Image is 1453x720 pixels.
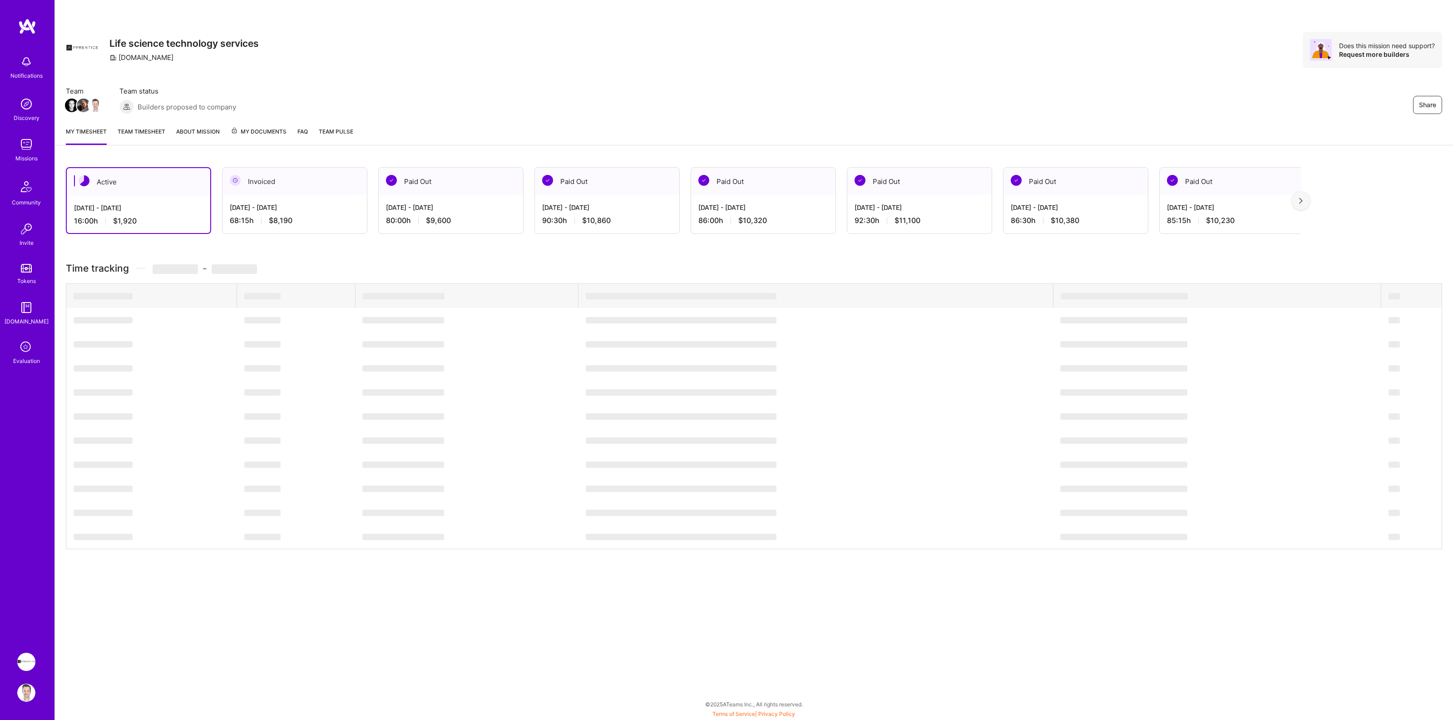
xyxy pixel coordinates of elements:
[535,168,679,195] div: Paid Out
[1060,510,1187,516] span: ‌
[1167,203,1297,212] div: [DATE] - [DATE]
[74,293,133,299] span: ‌
[20,238,34,248] div: Invite
[586,317,776,323] span: ‌
[586,389,776,396] span: ‌
[77,99,90,112] img: Team Member Avatar
[67,168,210,196] div: Active
[712,710,795,717] span: |
[362,510,444,516] span: ‌
[586,534,776,540] span: ‌
[362,365,444,372] span: ‌
[54,693,1453,715] div: © 2025 ATeams Inc., All rights reserved.
[1389,413,1400,420] span: ‌
[1003,168,1148,195] div: Paid Out
[230,203,360,212] div: [DATE] - [DATE]
[1413,96,1442,114] button: Share
[89,99,102,112] img: Team Member Avatar
[14,113,40,123] div: Discovery
[269,216,292,225] span: $8,190
[79,175,89,186] img: Active
[362,437,444,444] span: ‌
[386,203,516,212] div: [DATE] - [DATE]
[1389,510,1400,516] span: ‌
[244,437,281,444] span: ‌
[74,534,133,540] span: ‌
[78,98,89,113] a: Team Member Avatar
[1299,198,1303,204] img: right
[74,510,133,516] span: ‌
[386,175,397,186] img: Paid Out
[230,216,360,225] div: 68:15 h
[74,341,133,348] span: ‌
[542,216,672,225] div: 90:30 h
[119,86,236,96] span: Team status
[17,220,35,238] img: Invite
[1206,216,1235,225] span: $10,230
[1060,437,1187,444] span: ‌
[698,216,828,225] div: 86:00 h
[1060,317,1187,323] span: ‌
[542,203,672,212] div: [DATE] - [DATE]
[586,341,776,348] span: ‌
[5,317,49,326] div: [DOMAIN_NAME]
[363,293,445,299] span: ‌
[119,99,134,114] img: Builders proposed to company
[109,54,117,61] i: icon CompanyGray
[244,293,281,299] span: ‌
[362,341,444,348] span: ‌
[586,293,776,299] span: ‌
[1060,389,1187,396] span: ‌
[1060,413,1187,420] span: ‌
[15,684,38,702] a: User Avatar
[244,365,281,372] span: ‌
[426,216,451,225] span: $9,600
[698,175,709,186] img: Paid Out
[12,198,41,207] div: Community
[212,264,257,274] span: ‌
[362,486,444,492] span: ‌
[66,32,99,65] img: Company Logo
[1011,216,1141,225] div: 86:30 h
[1051,216,1079,225] span: $10,380
[1389,462,1400,468] span: ‌
[244,462,281,468] span: ‌
[1167,216,1297,225] div: 85:15 h
[10,71,43,80] div: Notifications
[66,263,1442,274] h3: Time tracking
[362,413,444,420] span: ‌
[586,486,776,492] span: ‌
[17,135,35,154] img: teamwork
[89,98,101,113] a: Team Member Avatar
[1167,175,1178,186] img: Paid Out
[895,216,920,225] span: $11,100
[1419,100,1436,109] span: Share
[1389,389,1400,396] span: ‌
[113,216,137,226] span: $1,920
[230,175,241,186] img: Invoiced
[319,127,353,145] a: Team Pulse
[586,462,776,468] span: ‌
[1339,41,1435,50] div: Does this mission need support?
[244,317,281,323] span: ‌
[74,486,133,492] span: ‌
[244,510,281,516] span: ‌
[1389,534,1400,540] span: ‌
[362,534,444,540] span: ‌
[15,653,38,671] a: Apprentice: Life science technology services
[1339,50,1435,59] div: Request more builders
[542,175,553,186] img: Paid Out
[698,203,828,212] div: [DATE] - [DATE]
[74,317,133,323] span: ‌
[582,216,611,225] span: $10,860
[1389,341,1400,348] span: ‌
[1310,39,1332,61] img: Avatar
[244,486,281,492] span: ‌
[1011,203,1141,212] div: [DATE] - [DATE]
[109,53,173,62] div: [DOMAIN_NAME]
[1060,365,1187,372] span: ‌
[153,263,257,274] span: -
[21,264,32,273] img: tokens
[758,710,795,717] a: Privacy Policy
[74,203,203,213] div: [DATE] - [DATE]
